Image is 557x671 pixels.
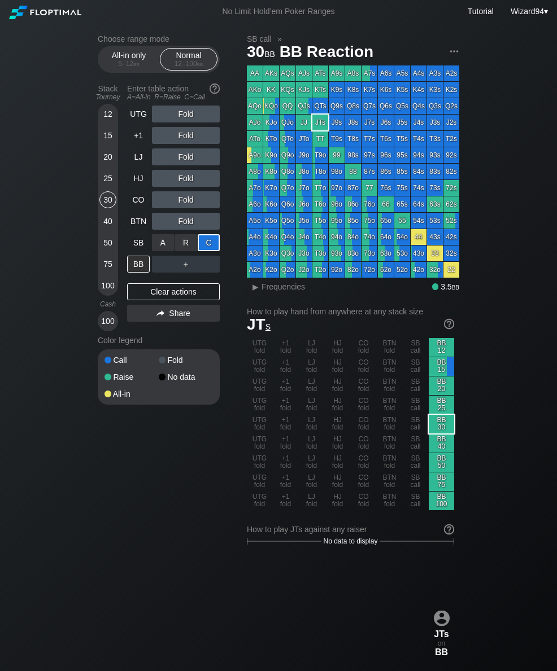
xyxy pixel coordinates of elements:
[394,180,410,196] div: 75s
[411,213,427,229] div: 54s
[278,43,375,62] span: BB Reaction
[127,170,150,187] div: HJ
[468,7,494,16] a: Tutorial
[280,82,295,98] div: KQs
[263,65,279,81] div: AKs
[312,245,328,261] div: T3o
[247,196,263,212] div: A6o
[427,147,443,163] div: 93s
[280,115,295,130] div: QJo
[152,191,220,208] div: Fold
[429,453,454,472] div: BB 50
[427,196,443,212] div: 63s
[362,180,377,196] div: 77
[263,229,279,245] div: K4o
[127,191,150,208] div: CO
[403,338,428,357] div: SB call
[378,196,394,212] div: 66
[427,98,443,114] div: Q3s
[411,131,427,147] div: T4s
[99,191,116,208] div: 30
[245,34,273,44] span: SB call
[429,376,454,395] div: BB 20
[312,131,328,147] div: TT
[508,5,550,17] div: ▾
[127,93,220,101] div: A=All-in R=Raise C=Call
[345,196,361,212] div: 86o
[411,98,427,114] div: Q4s
[263,180,279,196] div: K7o
[247,262,263,278] div: A2o
[159,373,213,381] div: No data
[378,164,394,179] div: 86s
[312,147,328,163] div: T9o
[296,82,312,98] div: KJs
[247,396,272,414] div: UTG fold
[296,180,312,196] div: J7o
[403,415,428,433] div: SB call
[247,453,272,472] div: UTG fold
[325,453,350,472] div: HJ fold
[345,98,361,114] div: Q8s
[273,472,298,491] div: +1 fold
[443,245,459,261] div: 32s
[377,453,402,472] div: BTN fold
[362,245,377,261] div: 73o
[99,313,116,330] div: 100
[247,338,272,357] div: UTG fold
[329,245,345,261] div: 93o
[296,245,312,261] div: J3o
[247,245,263,261] div: A3o
[273,376,298,395] div: +1 fold
[325,376,350,395] div: HJ fold
[329,180,345,196] div: 97o
[411,245,427,261] div: 43o
[247,434,272,453] div: UTG fold
[312,180,328,196] div: T7o
[247,472,272,491] div: UTG fold
[394,65,410,81] div: A5s
[378,213,394,229] div: 65o
[403,453,428,472] div: SB call
[312,98,328,114] div: QTs
[312,262,328,278] div: T2o
[345,245,361,261] div: 83o
[197,60,203,68] span: bb
[156,310,164,317] img: share.864f2f62.svg
[378,65,394,81] div: A6s
[329,131,345,147] div: T9s
[98,331,220,349] div: Color legend
[273,434,298,453] div: +1 fold
[362,115,377,130] div: J7s
[264,47,275,59] span: bb
[362,196,377,212] div: 76o
[377,434,402,453] div: BTN fold
[394,164,410,179] div: 85s
[345,213,361,229] div: 85o
[351,357,376,376] div: CO fold
[378,229,394,245] div: 64o
[511,7,544,16] span: Wizard94
[443,131,459,147] div: T2s
[429,357,454,376] div: BB 15
[345,65,361,81] div: A8s
[247,180,263,196] div: A7o
[263,82,279,98] div: KK
[93,80,123,106] div: Stack
[263,196,279,212] div: K6o
[345,229,361,245] div: 84o
[329,164,345,179] div: 98o
[99,148,116,165] div: 20
[329,213,345,229] div: 95o
[263,164,279,179] div: K8o
[377,338,402,357] div: BTN fold
[152,234,220,251] div: Call
[434,610,450,626] img: icon-avatar.b40e07d9.svg
[427,229,443,245] div: 43s
[280,65,295,81] div: AQs
[427,131,443,147] div: T3s
[351,396,376,414] div: CO fold
[99,277,116,294] div: 100
[247,115,263,130] div: AJo
[280,245,295,261] div: Q3o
